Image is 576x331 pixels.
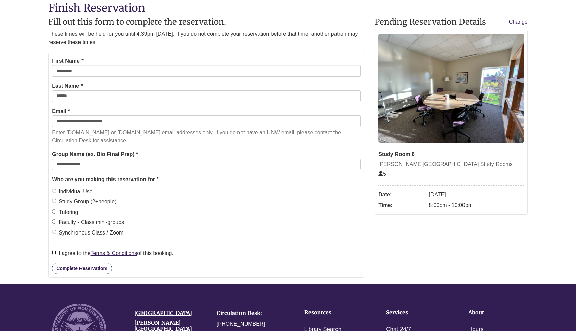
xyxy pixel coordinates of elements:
h4: About [468,310,530,316]
label: I agree to the of this booking. [52,249,173,258]
img: Study Room 6 [378,34,524,143]
input: Individual Use [52,189,56,193]
dt: Date: [378,189,425,200]
h2: Pending Reservation Details [375,18,528,26]
a: Terms & Conditions [91,250,137,256]
div: Booking details [48,2,528,281]
dd: 8:00pm - 10:00pm [429,200,524,211]
label: Group Name (ex. Bio Final Prep) * [52,150,138,159]
a: Change [509,18,528,26]
label: Faculty - Class mini-groups [52,218,124,227]
a: [PHONE_NUMBER] [217,321,265,327]
label: Email * [52,107,70,116]
label: Last Name * [52,82,83,90]
legend: Who are you making this reservation for * [52,175,361,184]
input: Faculty - Class mini-groups [52,219,56,224]
h4: Resources [304,310,365,316]
h1: Finish Reservation [48,2,528,14]
h2: Fill out this form to complete the reservation. [48,18,364,26]
label: Individual Use [52,187,93,196]
label: Study Group (2+people) [52,197,116,206]
p: These times will be held for you until 4:39pm [DATE]. If you do not complete your reservation bef... [48,30,364,46]
label: First Name * [52,57,83,65]
div: [PERSON_NAME][GEOGRAPHIC_DATA] Study Rooms [378,160,524,169]
input: Tutoring [52,209,56,214]
label: Synchronous Class / Zoom [52,228,123,237]
input: I agree to theTerms & Conditionsof this booking. [52,250,56,255]
dt: Time: [378,200,425,211]
input: Study Group (2+people) [52,199,56,203]
a: [GEOGRAPHIC_DATA] [134,310,192,316]
h4: Services [386,310,447,316]
dd: [DATE] [429,189,524,200]
div: Study Room 6 [378,150,524,159]
span: The capacity of this space [378,171,386,177]
h4: Circulation Desk: [217,310,289,316]
input: Synchronous Class / Zoom [52,230,56,234]
label: Tutoring [52,208,78,217]
button: Complete Reservation! [52,263,112,274]
p: Enter [DOMAIN_NAME] or [DOMAIN_NAME] email addresses only. If you do not have an UNW email, pleas... [52,129,361,145]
